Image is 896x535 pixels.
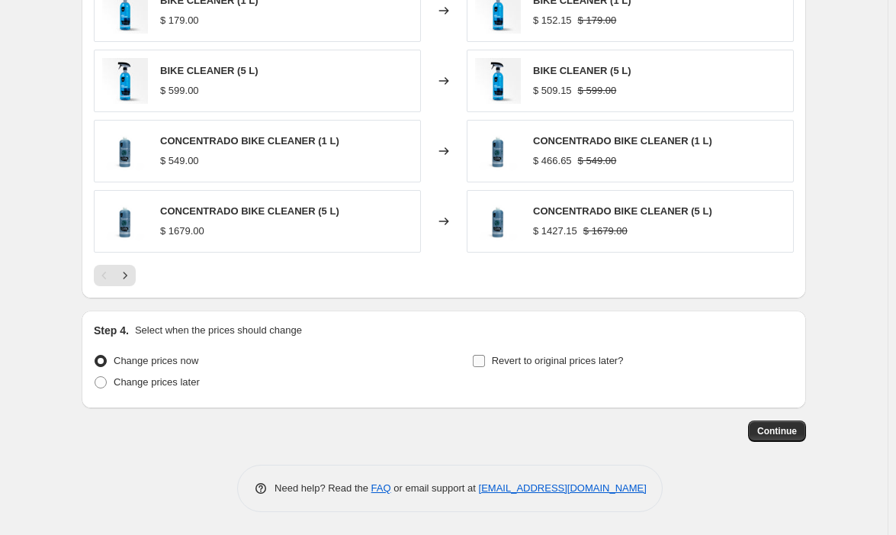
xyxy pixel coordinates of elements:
[160,85,199,96] span: $ 599.00
[160,65,259,76] span: BIKE CLEANER (5 L)
[475,58,521,104] img: IMPORT_BIKE_FONDO_BLANCO_BIKE_CLEANER_7355ebed-9540-4c19-be8d-4b5814a03799_80x.jpg
[114,376,200,388] span: Change prices later
[160,205,339,217] span: CONCENTRADO BIKE CLEANER (5 L)
[160,135,339,147] span: CONCENTRADO BIKE CLEANER (1 L)
[114,265,136,286] button: Next
[578,15,617,26] span: $ 179.00
[533,225,577,237] span: $ 1427.15
[275,482,371,494] span: Need help? Read the
[533,205,712,217] span: CONCENTRADO BIKE CLEANER (5 L)
[533,135,712,147] span: CONCENTRADO BIKE CLEANER (1 L)
[160,15,199,26] span: $ 179.00
[475,198,521,244] img: CapturadePantalla2022-04-11ala_s_19.21.07_80x.png
[757,425,797,437] span: Continue
[160,225,204,237] span: $ 1679.00
[135,323,302,338] p: Select when the prices should change
[160,155,199,166] span: $ 549.00
[102,58,148,104] img: IMPORT_BIKE_FONDO_BLANCO_BIKE_CLEANER_7355ebed-9540-4c19-be8d-4b5814a03799_80x.jpg
[479,482,647,494] a: [EMAIL_ADDRESS][DOMAIN_NAME]
[391,482,479,494] span: or email support at
[533,155,572,166] span: $ 466.65
[94,265,136,286] nav: Pagination
[371,482,391,494] a: FAQ
[102,198,148,244] img: CapturadePantalla2022-04-11ala_s_19.21.07_80x.png
[748,421,806,442] button: Continue
[94,323,129,338] h2: Step 4.
[533,65,631,76] span: BIKE CLEANER (5 L)
[533,15,572,26] span: $ 152.15
[583,225,628,237] span: $ 1679.00
[492,355,624,366] span: Revert to original prices later?
[114,355,198,366] span: Change prices now
[578,85,617,96] span: $ 599.00
[475,128,521,174] img: CapturadePantalla2022-04-11ala_s_19.21.07_80x.png
[578,155,617,166] span: $ 549.00
[102,128,148,174] img: CapturadePantalla2022-04-11ala_s_19.21.07_80x.png
[533,85,572,96] span: $ 509.15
